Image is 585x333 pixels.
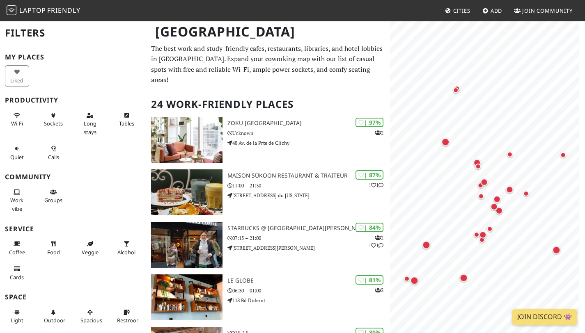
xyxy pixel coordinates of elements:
span: Credit cards [10,274,24,281]
span: Spacious [80,317,102,324]
a: Add [479,3,506,18]
img: Maison Sūkoon Restaurant & Traiteur [151,169,223,215]
div: Map marker [479,177,490,187]
div: Map marker [494,205,505,216]
button: Cards [5,262,29,284]
div: Map marker [452,84,462,94]
span: Long stays [84,120,96,135]
div: Map marker [477,235,487,245]
button: Tables [115,109,139,130]
div: Map marker [420,239,432,251]
p: [STREET_ADDRESS][PERSON_NAME] [227,244,390,252]
button: Outdoor [41,306,66,327]
h3: Le Globe [227,277,390,284]
span: Work-friendly tables [119,120,134,127]
p: 11:00 – 21:30 [227,182,390,189]
p: 07:15 – 21:00 [227,234,390,242]
div: Map marker [477,229,488,240]
div: Map marker [475,180,485,190]
span: Laptop [19,6,46,15]
div: | 87% [356,170,383,180]
a: Maison Sūkoon Restaurant & Traiteur | 87% 11 Maison Sūkoon Restaurant & Traiteur 11:00 – 21:30 [S... [146,169,390,215]
h2: Filters [5,21,141,46]
span: Cities [453,7,470,14]
span: Quiet [10,153,24,161]
span: People working [10,196,23,212]
span: Group tables [44,196,62,204]
div: Map marker [472,230,482,239]
p: 2 [375,129,383,137]
div: Map marker [402,274,412,283]
img: Le Globe [151,274,223,320]
button: Sockets [41,109,66,130]
p: 2 [375,286,383,294]
div: Map marker [485,224,495,234]
div: Map marker [473,161,483,171]
div: Map marker [492,194,502,204]
p: The best work and study-friendly cafes, restaurants, libraries, and hotel lobbies in [GEOGRAPHIC_... [151,43,385,85]
button: Veggie [78,237,102,259]
button: Long stays [78,109,102,139]
div: | 81% [356,275,383,285]
h2: 24 Work-Friendly Places [151,92,385,117]
span: Friendly [47,6,80,15]
div: Map marker [551,244,562,255]
div: | 84% [356,223,383,232]
span: Coffee [9,249,25,256]
p: Unknown [227,129,390,137]
button: Quiet [5,142,29,164]
button: Light [5,306,29,327]
button: Food [41,237,66,259]
img: Zoku Paris [151,117,223,163]
button: Work vibe [5,185,29,215]
span: Add [491,7,502,14]
span: Video/audio calls [48,153,59,161]
p: 2 1 1 [369,234,383,249]
a: Zoku Paris | 97% 2 Zoku [GEOGRAPHIC_DATA] Unknown 48 Av. de la Prte de Clichy [146,117,390,163]
a: LaptopFriendly LaptopFriendly [7,4,80,18]
p: 48 Av. de la Prte de Clichy [227,139,390,147]
div: Map marker [521,189,531,198]
div: Map marker [451,85,461,95]
h3: Community [5,173,141,181]
span: Natural light [11,317,23,324]
img: LaptopFriendly [7,5,16,15]
a: Join Discord 👾 [512,309,577,325]
p: 06:30 – 01:00 [227,287,390,294]
div: Map marker [408,275,420,286]
div: Map marker [505,149,515,159]
div: Map marker [504,184,515,195]
span: Alcohol [117,249,135,256]
div: | 97% [356,118,383,127]
button: Groups [41,185,66,207]
div: Map marker [440,136,451,148]
span: Power sockets [44,120,63,127]
h3: Maison Sūkoon Restaurant & Traiteur [227,172,390,179]
h3: Productivity [5,96,141,104]
a: Join Community [511,3,576,18]
span: Join Community [522,7,573,14]
p: 1 1 [369,181,383,189]
div: Map marker [476,191,486,201]
h3: Zoku [GEOGRAPHIC_DATA] [227,120,390,127]
span: Outdoor area [44,317,65,324]
h1: [GEOGRAPHIC_DATA] [149,21,388,43]
h3: Service [5,225,141,233]
a: Starbucks @ Avenue de la Motte-Picquet | 84% 211 Starbucks @ [GEOGRAPHIC_DATA][PERSON_NAME] 07:15... [146,222,390,268]
div: Map marker [489,201,500,212]
p: [STREET_ADDRESS] du [US_STATE] [227,192,390,199]
div: Map marker [472,157,482,168]
button: Coffee [5,237,29,259]
button: Spacious [78,306,102,327]
span: Veggie [82,249,99,256]
div: Map marker [458,272,470,283]
p: 118 Bd Diderot [227,297,390,304]
span: Food [47,249,60,256]
span: Restroom [117,317,141,324]
h3: Starbucks @ [GEOGRAPHIC_DATA][PERSON_NAME] [227,225,390,232]
button: Wi-Fi [5,109,29,130]
span: Stable Wi-Fi [11,120,23,127]
a: Cities [442,3,474,18]
div: Map marker [558,150,568,160]
img: Starbucks @ Avenue de la Motte-Picquet [151,222,223,268]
